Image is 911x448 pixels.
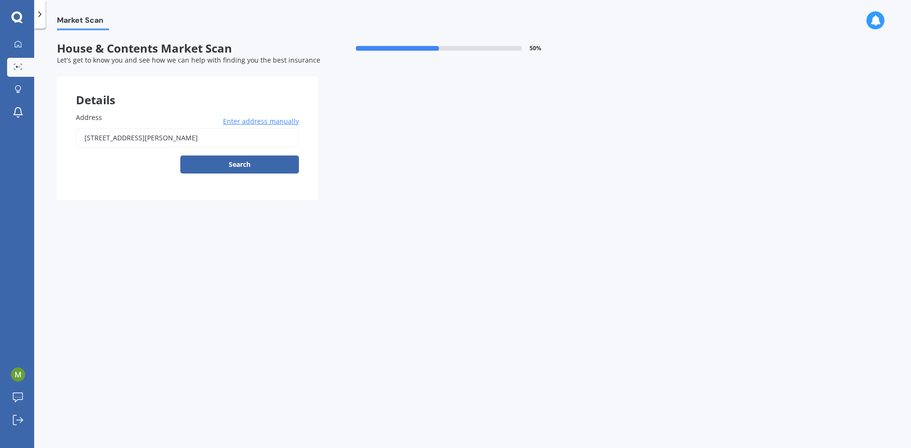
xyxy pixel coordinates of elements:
[76,113,102,122] span: Address
[57,55,320,64] span: Let's get to know you and see how we can help with finding you the best insurance
[57,16,109,28] span: Market Scan
[76,128,299,148] input: Enter address
[223,117,299,126] span: Enter address manually
[57,42,318,55] span: House & Contents Market Scan
[180,155,299,174] button: Search
[530,45,541,52] span: 50 %
[57,76,318,105] div: Details
[11,367,25,382] img: ACg8ocLCE6UsX9MZZ89bKYHwfn4SpJQKOql1r71Bbr2jAOSp3ZDUhRw=s96-c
